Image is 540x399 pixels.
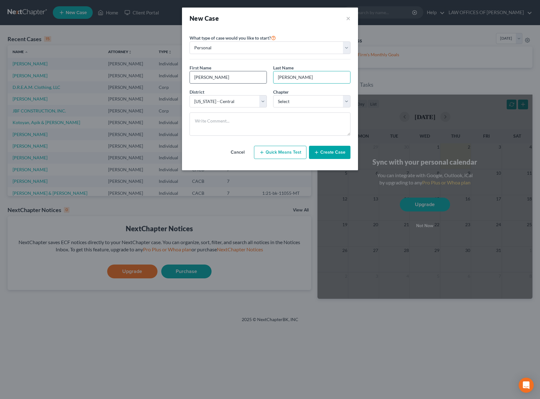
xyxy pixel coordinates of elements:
[190,89,204,95] span: District
[273,71,350,83] input: Enter Last Name
[519,378,534,393] div: Open Intercom Messenger
[224,146,251,159] button: Cancel
[346,14,350,23] button: ×
[190,34,276,41] label: What type of case would you like to start?
[190,65,211,70] span: First Name
[254,146,306,159] button: Quick Means Test
[190,71,267,83] input: Enter First Name
[273,89,289,95] span: Chapter
[190,14,219,22] strong: New Case
[309,146,350,159] button: Create Case
[273,65,294,70] span: Last Name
